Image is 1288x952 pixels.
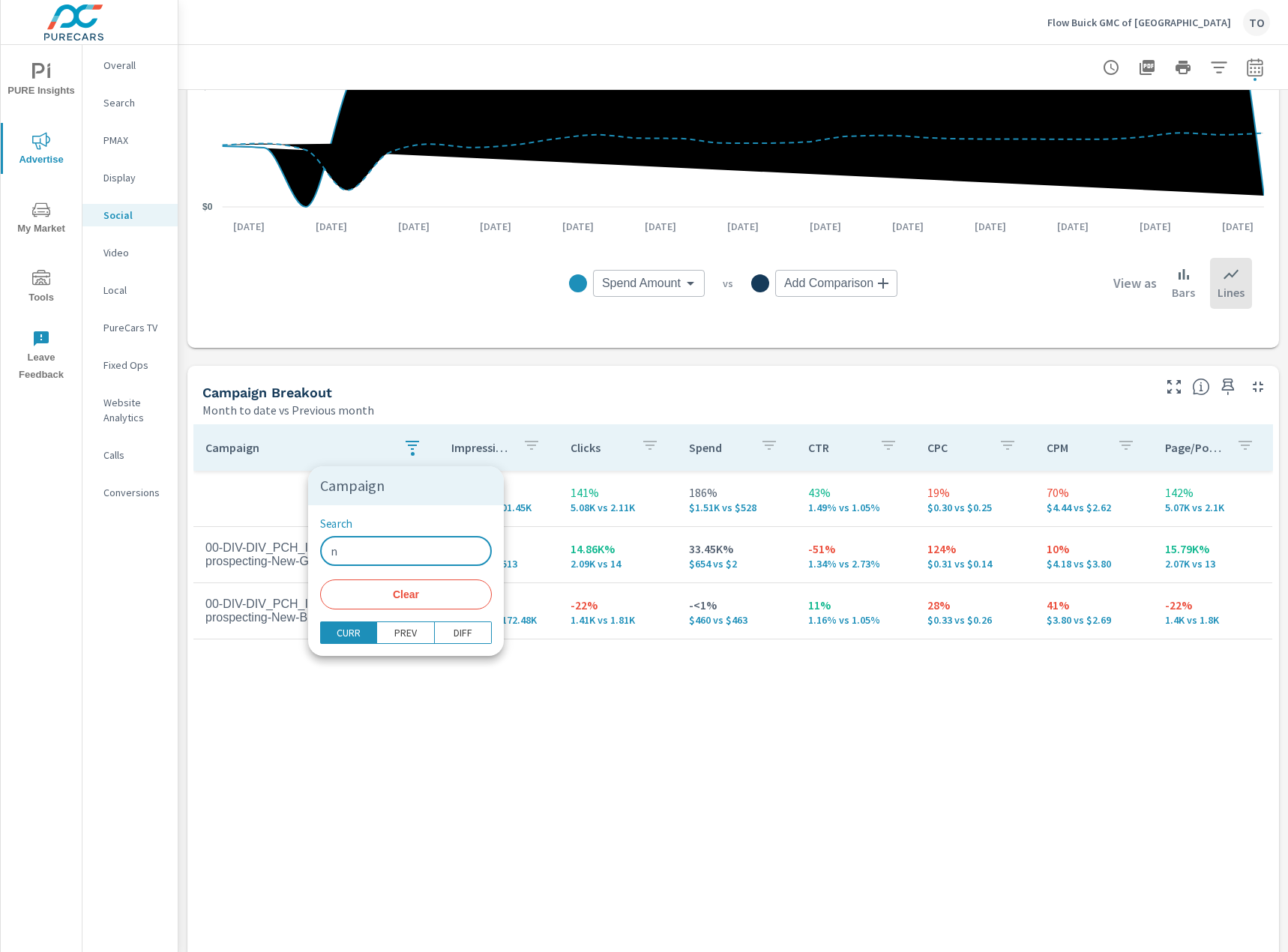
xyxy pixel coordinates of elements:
[329,588,483,601] span: Clear
[454,625,472,640] p: DIFF
[320,519,352,530] label: Search
[320,579,492,609] button: Clear
[320,478,492,493] p: Campaign
[435,621,492,644] button: DIFF
[320,536,492,566] input: Search in Campaign
[337,625,361,640] p: CURR
[394,625,417,640] p: PREV
[320,621,377,644] button: CURR
[377,621,434,644] button: PREV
